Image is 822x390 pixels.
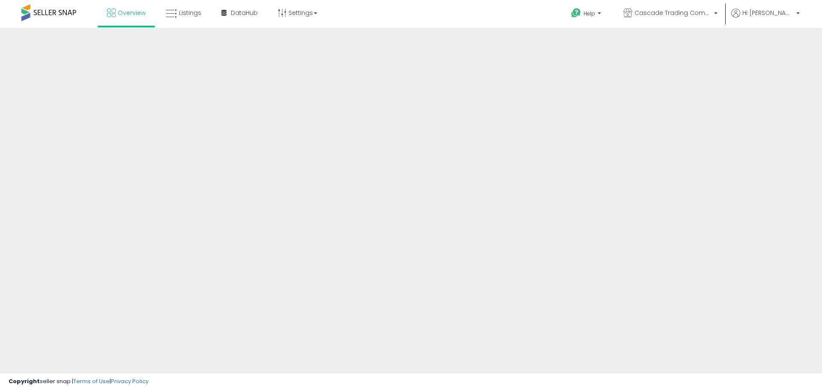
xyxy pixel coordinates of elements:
[111,377,149,385] a: Privacy Policy
[179,9,201,17] span: Listings
[564,1,610,28] a: Help
[634,9,712,17] span: Cascade Trading Company
[73,377,110,385] a: Terms of Use
[571,8,581,18] i: Get Help
[118,9,146,17] span: Overview
[742,9,794,17] span: Hi [PERSON_NAME]
[231,9,258,17] span: DataHub
[731,9,800,28] a: Hi [PERSON_NAME]
[9,377,40,385] strong: Copyright
[584,10,595,17] span: Help
[9,378,149,386] div: seller snap | |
